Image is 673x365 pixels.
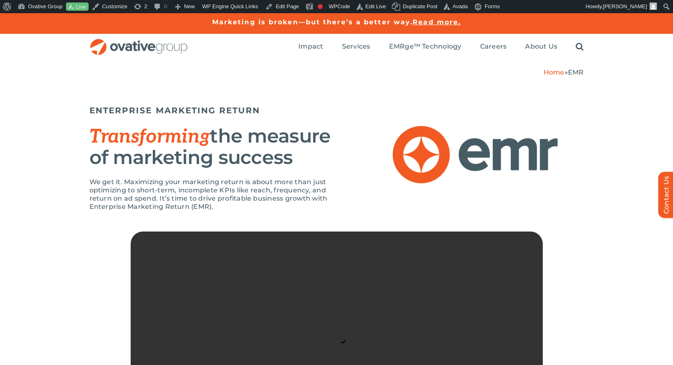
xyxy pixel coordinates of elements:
[603,3,647,9] span: [PERSON_NAME]
[525,42,557,51] span: About Us
[298,42,323,51] span: Impact
[66,2,89,11] a: Live
[89,178,337,211] p: We get it. Maximizing your marketing return is about more than just optimizing to short-term, inc...
[576,42,584,51] a: Search
[568,68,584,76] span: EMR
[318,4,323,9] div: Focus keyphrase not set
[389,42,462,51] a: EMRge™ Technology
[342,42,371,51] a: Services
[89,125,210,148] span: Transforming
[544,68,565,76] a: Home
[393,126,558,183] img: EMR – Logo
[525,42,557,51] a: About Us
[89,105,337,115] h5: ENTERPRISE MARKETING RETURN
[544,68,584,76] span: »
[389,42,462,51] span: EMRge™ Technology
[298,42,323,51] a: Impact
[212,18,413,26] a: Marketing is broken—but there’s a better way.
[298,34,584,60] nav: Menu
[89,126,337,168] h2: the measure of marketing success
[342,42,371,51] span: Services
[89,38,188,46] a: OG_Full_horizontal_RGB
[413,18,461,26] a: Read more.
[480,42,507,51] a: Careers
[480,42,507,51] span: Careers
